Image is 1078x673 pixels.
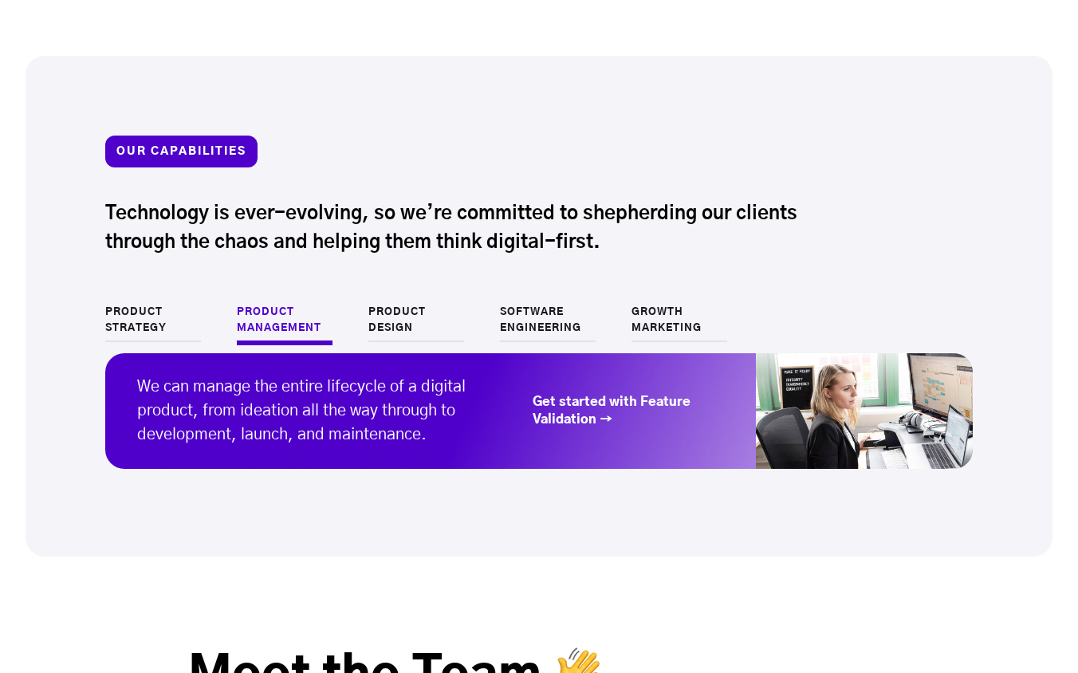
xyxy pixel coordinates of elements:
[756,353,973,469] img: Header Imagery (2)
[105,375,488,447] p: We can manage the entire lifecycle of a digital product, from ideation all the way through to dev...
[631,305,727,342] a: Growth Marketing
[237,305,332,345] a: Product Management
[500,305,596,342] a: Software Engineering
[368,305,464,342] a: Product Design
[533,393,724,428] a: Get started with Feature Validation →
[105,199,855,257] p: Technology is ever-evolving, so we’re committed to shepherding our clients through the chaos and ...
[105,305,201,342] a: Product Strategy
[105,136,258,167] p: OUR CAPABILITIES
